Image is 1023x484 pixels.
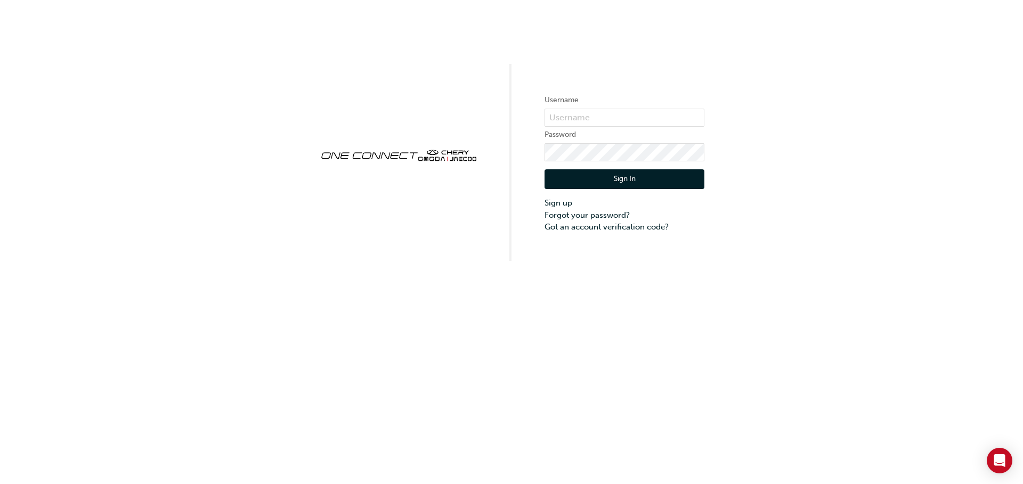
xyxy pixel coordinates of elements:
a: Got an account verification code? [545,221,704,233]
a: Sign up [545,197,704,209]
img: oneconnect [319,141,478,168]
label: Username [545,94,704,106]
button: Sign In [545,169,704,190]
input: Username [545,109,704,127]
a: Forgot your password? [545,209,704,222]
div: Open Intercom Messenger [987,448,1012,473]
label: Password [545,128,704,141]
